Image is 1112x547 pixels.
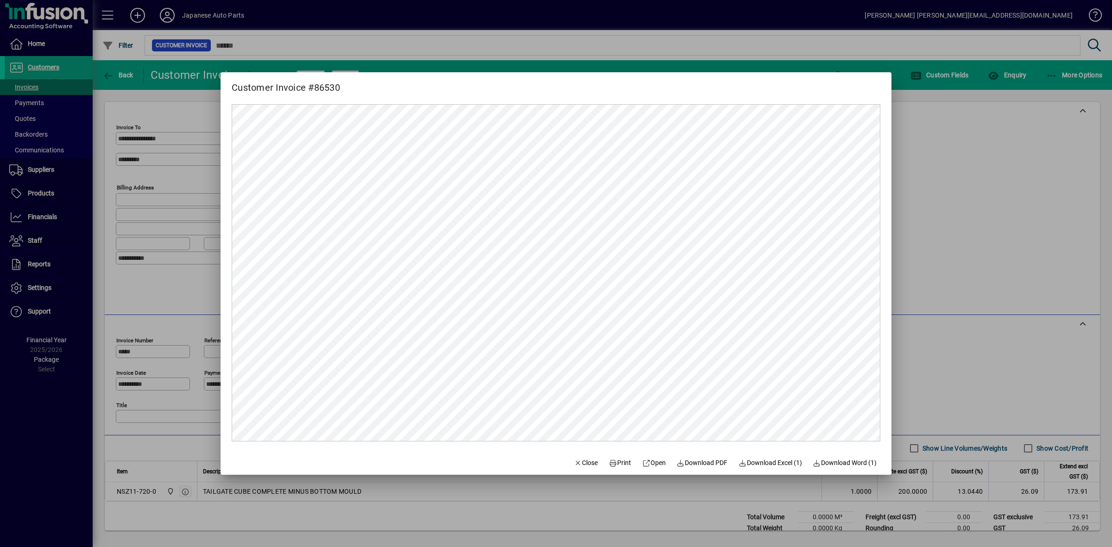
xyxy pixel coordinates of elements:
span: Download Excel (1) [739,458,802,468]
button: Close [570,454,602,471]
h2: Customer Invoice #86530 [221,72,351,95]
a: Open [638,454,670,471]
a: Download PDF [673,454,732,471]
button: Download Excel (1) [735,454,806,471]
span: Print [609,458,631,468]
span: Download Word (1) [813,458,877,468]
span: Close [574,458,598,468]
span: Download PDF [677,458,728,468]
button: Print [605,454,635,471]
button: Download Word (1) [809,454,881,471]
span: Open [642,458,666,468]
